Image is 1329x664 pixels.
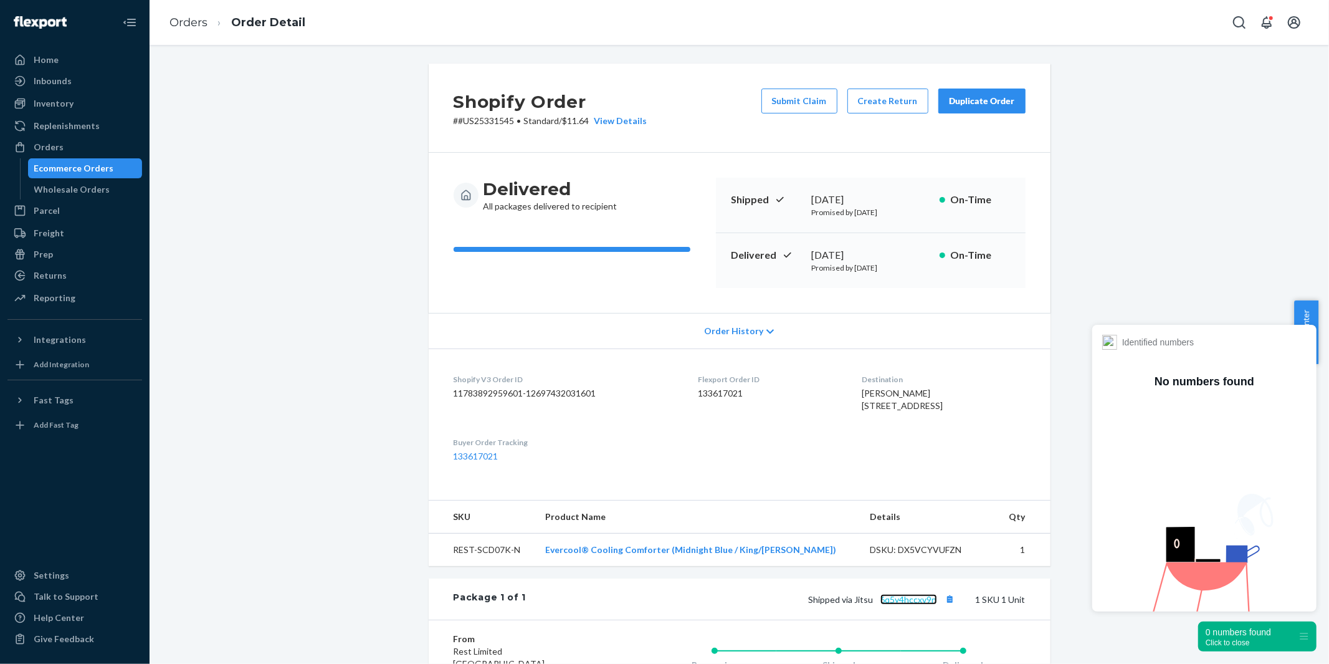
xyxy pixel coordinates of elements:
[34,569,69,582] div: Settings
[7,71,142,91] a: Inbounds
[14,16,67,29] img: Flexport logo
[862,388,943,411] span: [PERSON_NAME] [STREET_ADDRESS]
[7,587,142,607] a: Talk to Support
[34,120,100,132] div: Replenishments
[34,162,114,175] div: Ecommerce Orders
[812,207,930,218] p: Promised by [DATE]
[231,16,305,29] a: Order Detail
[7,201,142,221] a: Parcel
[812,248,930,262] div: [DATE]
[34,420,79,430] div: Add Fast Tag
[7,50,142,70] a: Home
[809,594,958,605] span: Shipped via Jitsu
[34,633,94,645] div: Give Feedback
[7,288,142,308] a: Reporting
[117,10,142,35] button: Close Navigation
[7,137,142,157] a: Orders
[938,89,1026,113] button: Duplicate Order
[862,374,1026,385] dt: Destination
[7,390,142,410] button: Fast Tags
[942,591,958,607] button: Copy tracking number
[526,591,1025,607] div: 1 SKU 1 Unit
[34,97,74,110] div: Inventory
[7,355,142,375] a: Add Integration
[429,534,535,567] td: REST-SCD07K-N
[949,95,1015,107] div: Duplicate Order
[160,4,315,41] ol: breadcrumbs
[870,544,987,556] div: DSKU: DX5VCYVUFZN
[1294,301,1318,364] button: Help Center
[7,608,142,628] a: Help Center
[28,180,143,200] a: Wholesale Orders
[7,116,142,136] a: Replenishments
[950,248,1011,262] p: On-Time
[731,193,802,207] p: Shipped
[812,193,930,207] div: [DATE]
[454,437,679,448] dt: Buyer Order Tracking
[847,89,928,113] button: Create Return
[34,394,74,407] div: Fast Tags
[34,292,75,304] div: Reporting
[34,204,60,217] div: Parcel
[1254,10,1279,35] button: Open notifications
[7,244,142,264] a: Prep
[454,451,498,461] a: 133617021
[698,374,842,385] dt: Flexport Order ID
[34,75,72,87] div: Inbounds
[483,178,617,213] div: All packages delivered to recipient
[429,501,535,534] th: SKU
[812,262,930,273] p: Promised by [DATE]
[761,89,837,113] button: Submit Claim
[7,330,142,350] button: Integrations
[28,158,143,178] a: Ecommerce Orders
[7,415,142,435] a: Add Fast Tag
[880,594,937,605] a: 6q5y4hccxv9n
[34,590,98,603] div: Talk to Support
[454,387,679,400] dd: 11783892959601-12697432031601
[34,334,86,346] div: Integrations
[1282,10,1307,35] button: Open account menu
[860,501,997,534] th: Details
[535,501,860,534] th: Product Name
[524,115,560,126] span: Standard
[454,591,526,607] div: Package 1 of 1
[7,94,142,113] a: Inventory
[34,183,110,196] div: Wholesale Orders
[169,16,207,29] a: Orders
[704,325,763,337] span: Order History
[7,565,142,585] a: Settings
[517,115,522,126] span: •
[454,374,679,385] dt: Shopify V3 Order ID
[7,629,142,649] button: Give Feedback
[7,266,142,286] a: Returns
[34,359,89,370] div: Add Integration
[698,387,842,400] dd: 133617021
[483,178,617,200] h3: Delivered
[731,248,802,262] p: Delivered
[454,115,647,127] p: # #US25331545 / $11.64
[34,248,53,261] div: Prep
[34,269,67,282] div: Returns
[34,141,64,153] div: Orders
[34,227,64,239] div: Freight
[589,115,647,127] button: View Details
[1227,10,1252,35] button: Open Search Box
[454,633,603,645] dt: From
[454,89,647,115] h2: Shopify Order
[34,612,84,624] div: Help Center
[950,193,1011,207] p: On-Time
[34,54,59,66] div: Home
[997,534,1050,567] td: 1
[545,544,836,555] a: Evercool® Cooling Comforter (Midnight Blue / King/[PERSON_NAME])
[7,223,142,243] a: Freight
[997,501,1050,534] th: Qty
